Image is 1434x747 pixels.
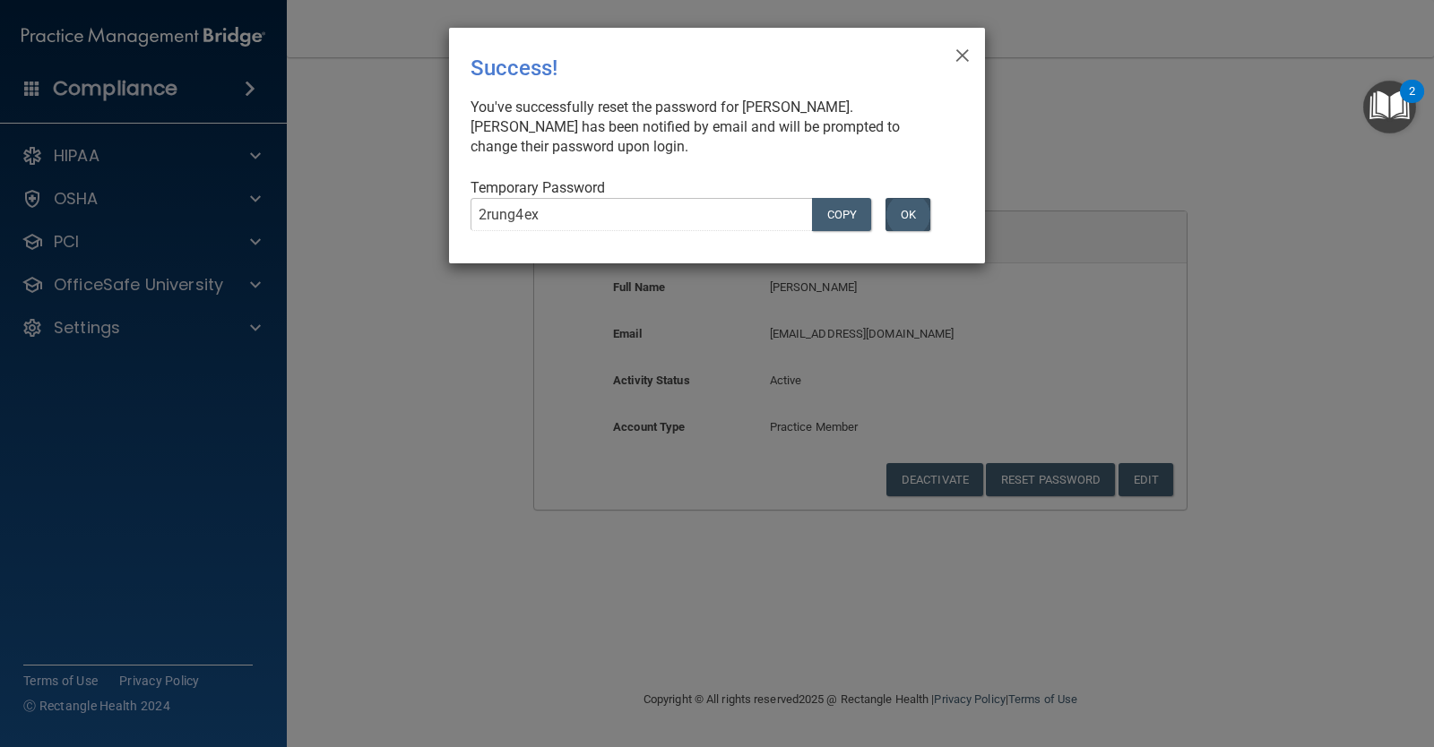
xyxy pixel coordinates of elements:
[471,98,949,157] div: You've successfully reset the password for [PERSON_NAME]. [PERSON_NAME] has been notified by emai...
[812,198,871,231] button: COPY
[471,179,605,196] span: Temporary Password
[471,42,890,94] div: Success!
[885,198,930,231] button: OK
[1409,91,1415,115] div: 2
[955,35,971,71] span: ×
[1363,81,1416,133] button: Open Resource Center, 2 new notifications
